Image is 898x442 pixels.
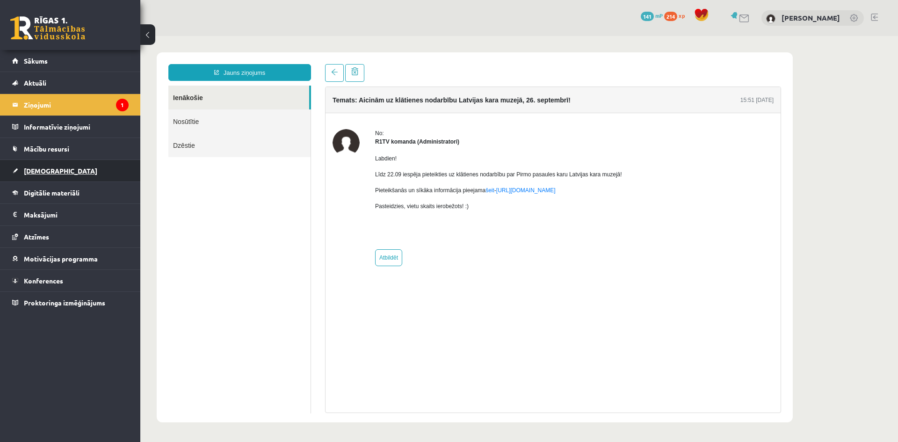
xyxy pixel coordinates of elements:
[782,13,840,22] a: [PERSON_NAME]
[12,182,129,203] a: Digitālie materiāli
[192,60,430,68] h4: Temats: Aicinām uz klātienes nodarbību Latvijas kara muzejā, 26. septembrī!
[641,12,663,19] a: 141 mP
[664,12,677,21] span: 214
[655,12,663,19] span: mP
[24,232,49,241] span: Atzīmes
[12,72,129,94] a: Aktuāli
[24,298,105,307] span: Proktoringa izmēģinājums
[12,226,129,247] a: Atzīmes
[24,79,46,87] span: Aktuāli
[235,118,482,127] p: Labdien!
[24,167,97,175] span: [DEMOGRAPHIC_DATA]
[12,138,129,159] a: Mācību resursi
[10,16,85,40] a: Rīgas 1. Tālmācības vidusskola
[12,50,129,72] a: Sākums
[24,145,69,153] span: Mācību resursi
[600,60,633,68] div: 15:51 [DATE]
[24,276,63,285] span: Konferences
[12,94,129,116] a: Ziņojumi1
[12,160,129,181] a: [DEMOGRAPHIC_DATA]
[12,204,129,225] a: Maksājumi
[12,248,129,269] a: Motivācijas programma
[345,151,354,158] a: šeit
[235,166,482,174] p: Pasteidzies, vietu skaits ierobežots! :)
[192,93,219,120] img: R1TV komanda
[679,12,685,19] span: xp
[235,93,482,101] div: No:
[641,12,654,21] span: 141
[116,99,129,111] i: 1
[12,292,129,313] a: Proktoringa izmēģinājums
[24,94,129,116] legend: Ziņojumi
[24,204,129,225] legend: Maksājumi
[28,50,169,73] a: Ienākošie
[12,116,129,138] a: Informatīvie ziņojumi
[235,213,262,230] a: Atbildēt
[28,28,171,45] a: Jauns ziņojums
[24,188,80,197] span: Digitālie materiāli
[766,14,775,23] img: Marko Osemļjaks
[235,102,319,109] strong: R1TV komanda (Administratori)
[24,116,129,138] legend: Informatīvie ziņojumi
[12,270,129,291] a: Konferences
[356,151,415,158] a: [URL][DOMAIN_NAME]
[235,150,482,159] p: Pieteikšanās un sīkāka informācija pieejama -
[28,97,170,121] a: Dzēstie
[24,254,98,263] span: Motivācijas programma
[24,57,48,65] span: Sākums
[664,12,689,19] a: 214 xp
[28,73,170,97] a: Nosūtītie
[235,134,482,143] p: Līdz 22.09 iespēja pieteikties uz klātienes nodarbību par Pirmo pasaules karu Latvijas kara muzejā!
